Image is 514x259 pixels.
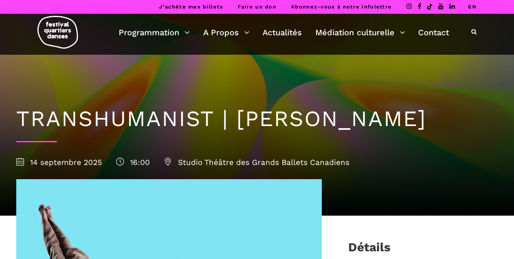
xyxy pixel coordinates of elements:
span: 16:00 [116,158,150,167]
a: Faire un don [238,4,276,10]
span: Studio Théâtre des Grands Ballets Canadiens [164,158,349,167]
img: logo-fqd-med [37,16,78,49]
a: A Propos [203,26,249,39]
h1: TRANSHUMANIST | [PERSON_NAME] [16,106,498,132]
a: Contact [418,26,449,39]
a: J’achète mes billets [159,4,223,10]
a: Actualités [262,26,302,39]
a: EN [468,4,477,10]
span: 14 septembre 2025 [16,158,102,167]
a: Programmation [119,26,190,39]
a: Abonnez-vous à notre infolettre [291,4,392,10]
a: Médiation culturelle [315,26,405,39]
